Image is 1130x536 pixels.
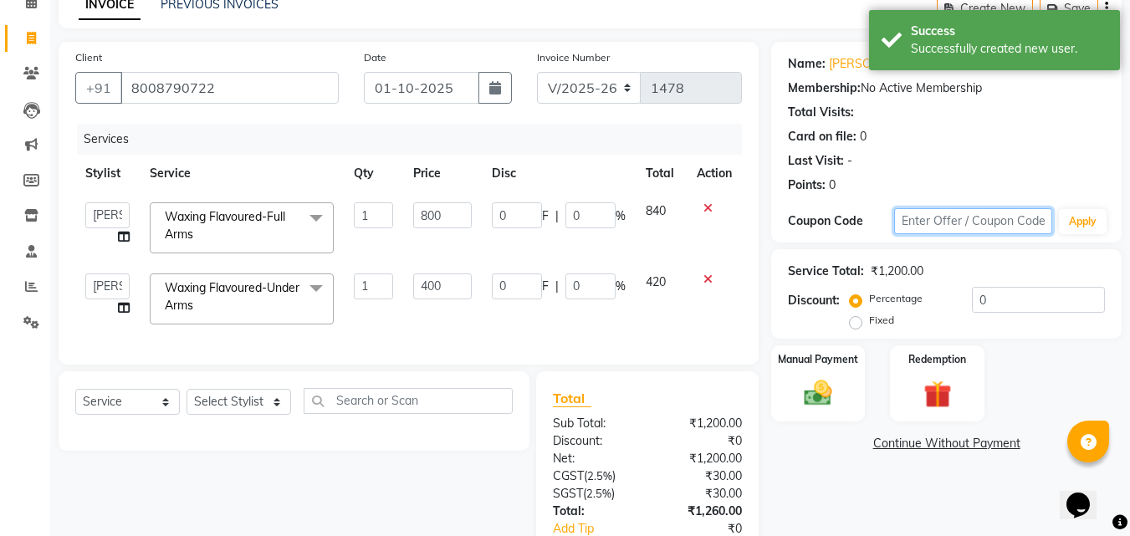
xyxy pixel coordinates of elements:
[75,72,122,104] button: +91
[646,274,666,289] span: 420
[540,467,647,485] div: ( )
[911,40,1107,58] div: Successfully created new user.
[847,152,852,170] div: -
[829,55,923,73] a: [PERSON_NAME]
[778,352,858,367] label: Manual Payment
[788,79,861,97] div: Membership:
[775,435,1118,452] a: Continue Without Payment
[553,390,591,407] span: Total
[636,155,687,192] th: Total
[75,155,140,192] th: Stylist
[894,208,1052,234] input: Enter Offer / Coupon Code
[908,352,966,367] label: Redemption
[555,278,559,295] span: |
[75,50,102,65] label: Client
[911,23,1107,40] div: Success
[788,152,844,170] div: Last Visit:
[542,278,549,295] span: F
[647,503,754,520] div: ₹1,260.00
[482,155,636,192] th: Disc
[788,292,840,309] div: Discount:
[193,298,201,313] a: x
[871,263,923,280] div: ₹1,200.00
[616,278,626,295] span: %
[788,104,854,121] div: Total Visits:
[77,124,754,155] div: Services
[788,55,826,73] div: Name:
[140,155,344,192] th: Service
[869,291,923,306] label: Percentage
[788,176,826,194] div: Points:
[540,485,647,503] div: ( )
[542,207,549,225] span: F
[687,155,742,192] th: Action
[537,50,610,65] label: Invoice Number
[540,415,647,432] div: Sub Total:
[647,450,754,467] div: ₹1,200.00
[647,432,754,450] div: ₹0
[616,207,626,225] span: %
[193,227,201,242] a: x
[829,176,836,194] div: 0
[860,128,867,145] div: 0
[1059,209,1107,234] button: Apply
[586,487,611,500] span: 2.5%
[647,415,754,432] div: ₹1,200.00
[540,432,647,450] div: Discount:
[795,377,841,409] img: _cash.svg
[788,128,856,145] div: Card on file:
[120,72,339,104] input: Search by Name/Mobile/Email/Code
[788,79,1105,97] div: No Active Membership
[403,155,481,192] th: Price
[553,468,584,483] span: CGST
[869,313,894,328] label: Fixed
[540,503,647,520] div: Total:
[647,467,754,485] div: ₹30.00
[788,263,864,280] div: Service Total:
[646,203,666,218] span: 840
[587,469,612,482] span: 2.5%
[344,155,404,192] th: Qty
[165,209,285,242] span: Waxing Flavoured-Full Arms
[165,280,299,313] span: Waxing Flavoured-Under Arms
[304,388,513,414] input: Search or Scan
[553,486,583,501] span: SGST
[364,50,386,65] label: Date
[915,377,960,411] img: _gift.svg
[540,450,647,467] div: Net:
[1060,469,1113,519] iframe: chat widget
[555,207,559,225] span: |
[788,212,893,230] div: Coupon Code
[647,485,754,503] div: ₹30.00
